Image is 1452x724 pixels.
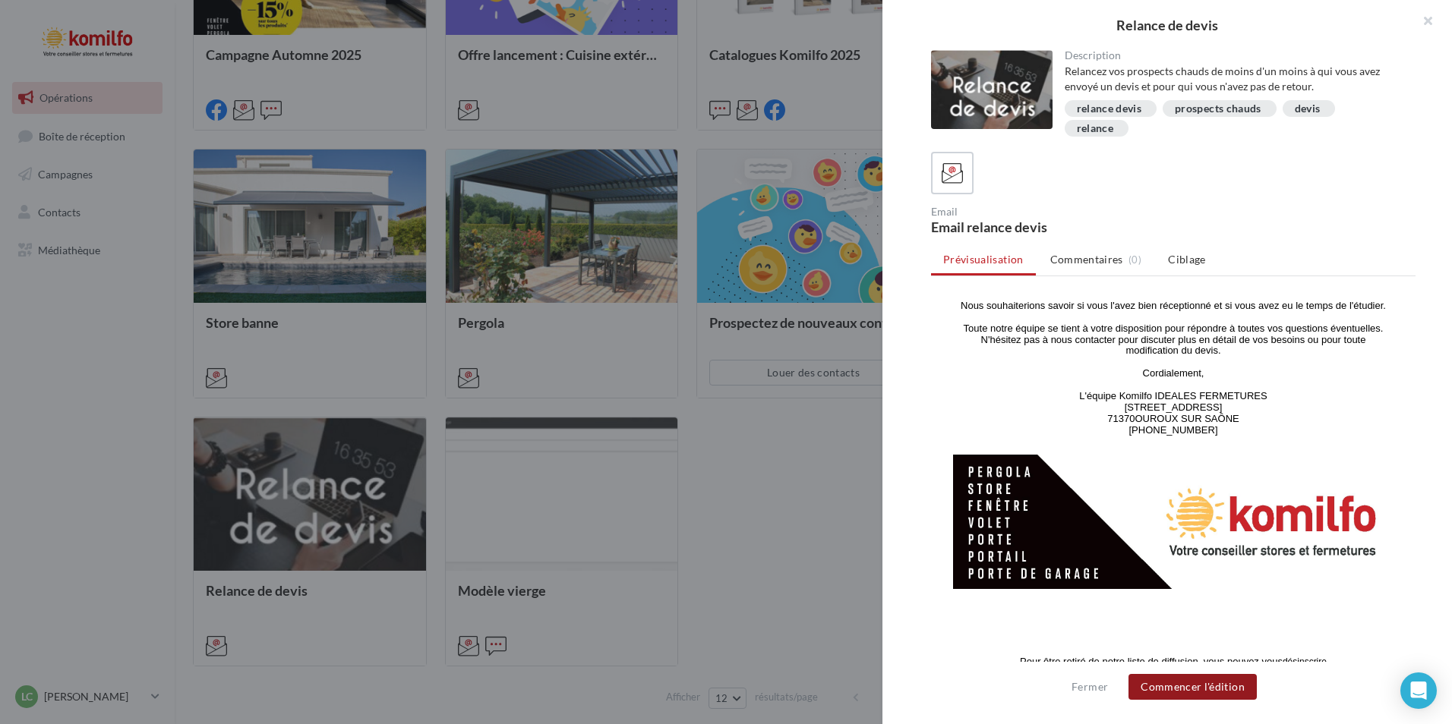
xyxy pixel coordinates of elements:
div: Relance de devis [907,18,1428,32]
span: Ciblage [1168,253,1205,266]
div: relance [1077,123,1113,134]
span: (0) [1128,253,1141,266]
button: Commencer l'édition [1128,674,1257,700]
a: désinscrire [352,355,396,367]
div: prospects chauds [1175,103,1261,115]
button: Fermer [1065,678,1114,696]
p: [PHONE_NUMBER] [23,124,462,136]
div: Description [1065,50,1404,61]
div: relance devis [1077,103,1142,115]
div: Email [931,206,1167,217]
div: Email relance devis [931,220,1167,234]
p: N'hésitez pas à nous contacter pour discuter plus en détail de vos besoins ou pour toute modifica... [23,34,462,57]
p: [STREET_ADDRESS] [23,102,462,113]
p: L'équipe Komilfo IDEALES FERMETURES [23,90,462,102]
p: Toute notre équipe se tient à votre disposition pour répondre à toutes vos questions éventuelles. [23,23,462,34]
p: 71370OUROUX SUR SAÔNE [23,113,462,124]
span: Commentaires [1050,252,1123,267]
div: Relancez vos prospects chauds de moins d'un moins à qui vous avez envoyé un devis et pour qui vou... [1065,64,1404,94]
img: PRODUITS_LOGO_Signature_Mail_3681x1121_V1-page-001.jpg [22,154,462,288]
u: désinscrire [352,356,396,367]
p: Cordialement, [23,68,462,79]
div: Open Intercom Messenger [1400,672,1437,709]
div: devis [1295,103,1321,115]
span: Pour être retiré de notre liste de diffusion, vous pouvez vous [89,355,396,367]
